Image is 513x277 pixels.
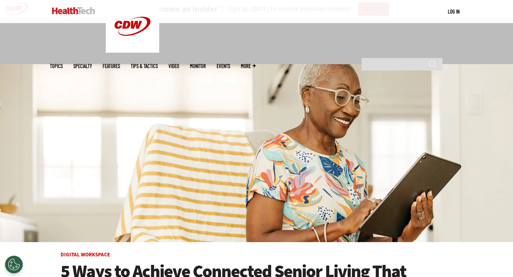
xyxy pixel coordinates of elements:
span: Specialty [73,63,92,69]
span: Topics [50,63,63,69]
a: CDW [106,47,159,54]
a: Events [217,63,230,69]
a: Tips & Tactics [131,63,158,69]
a: MonITor [190,63,206,69]
a: Video [169,63,179,69]
a: Digital Workspace [61,251,110,258]
span: More [241,63,256,69]
a: Features [103,63,120,69]
img: Home [52,7,95,14]
div: Cookies Settings [5,256,23,273]
a: Log in [448,8,460,15]
div: User menu [448,8,460,15]
button: Open Preferences [5,256,23,273]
